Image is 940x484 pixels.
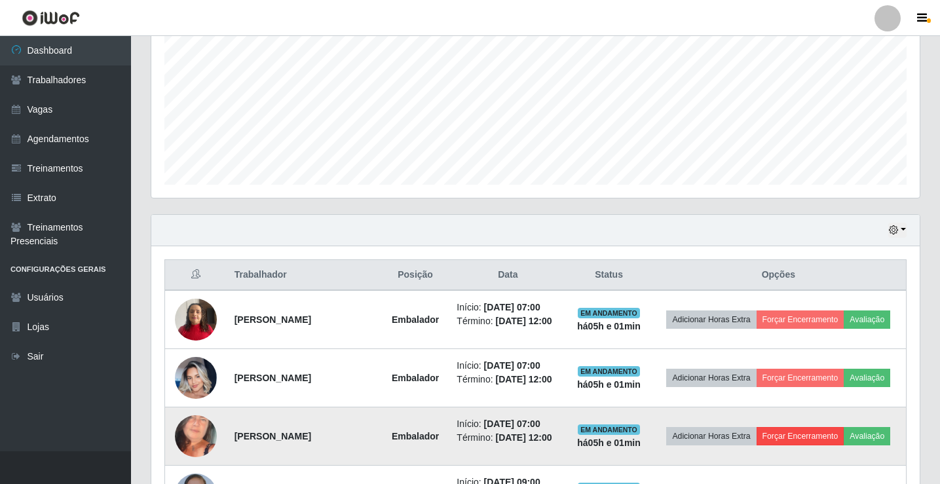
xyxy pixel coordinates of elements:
img: 1746889140072.jpeg [175,391,217,482]
strong: Embalador [392,431,439,441]
strong: Embalador [392,314,439,325]
li: Término: [457,431,559,445]
button: Adicionar Horas Extra [666,310,756,329]
img: 1737135977494.jpeg [175,291,217,347]
strong: [PERSON_NAME] [235,314,311,325]
button: Adicionar Horas Extra [666,369,756,387]
time: [DATE] 12:00 [495,374,552,384]
th: Trabalhador [227,260,382,291]
img: 1743187516364.jpeg [175,341,217,415]
strong: Embalador [392,373,439,383]
th: Status [567,260,650,291]
button: Forçar Encerramento [757,310,844,329]
strong: [PERSON_NAME] [235,373,311,383]
span: EM ANDAMENTO [578,366,640,377]
time: [DATE] 07:00 [484,419,540,429]
button: Forçar Encerramento [757,427,844,445]
button: Forçar Encerramento [757,369,844,387]
li: Término: [457,314,559,328]
button: Avaliação [844,427,890,445]
time: [DATE] 07:00 [484,302,540,312]
th: Data [449,260,567,291]
span: EM ANDAMENTO [578,308,640,318]
li: Início: [457,417,559,431]
time: [DATE] 12:00 [495,432,552,443]
th: Opções [651,260,907,291]
span: EM ANDAMENTO [578,424,640,435]
button: Avaliação [844,369,890,387]
strong: há 05 h e 01 min [577,437,641,448]
li: Início: [457,359,559,373]
time: [DATE] 07:00 [484,360,540,371]
strong: há 05 h e 01 min [577,379,641,390]
li: Término: [457,373,559,386]
button: Adicionar Horas Extra [666,427,756,445]
button: Avaliação [844,310,890,329]
th: Posição [382,260,449,291]
li: Início: [457,301,559,314]
strong: [PERSON_NAME] [235,431,311,441]
time: [DATE] 12:00 [495,316,552,326]
strong: há 05 h e 01 min [577,321,641,331]
img: CoreUI Logo [22,10,80,26]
